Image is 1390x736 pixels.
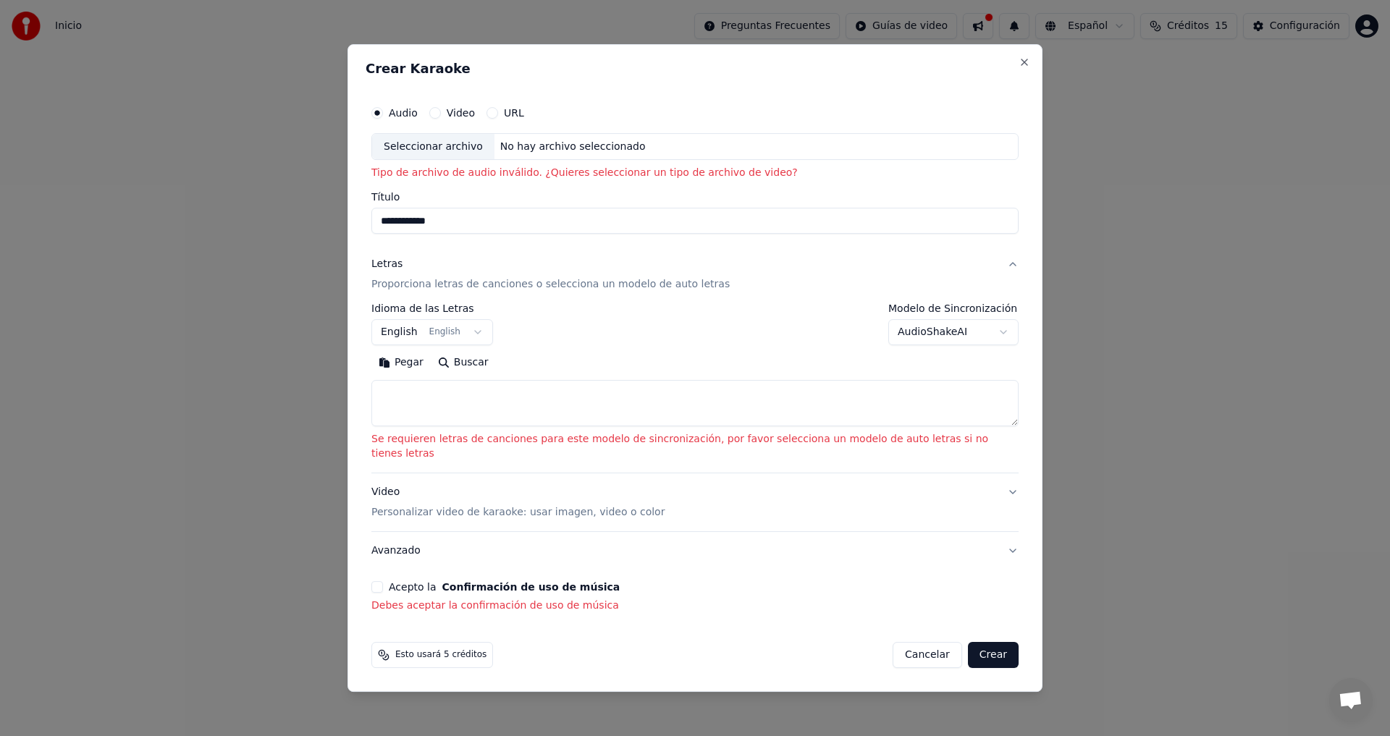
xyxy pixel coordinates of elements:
[371,258,403,272] div: Letras
[888,304,1019,314] label: Modelo de Sincronización
[371,304,1019,473] div: LetrasProporciona letras de canciones o selecciona un modelo de auto letras
[395,649,486,661] span: Esto usará 5 créditos
[389,582,620,592] label: Acepto la
[504,108,524,118] label: URL
[442,582,620,592] button: Acepto la
[371,278,730,292] p: Proporciona letras de canciones o selecciona un modelo de auto letras
[371,304,493,314] label: Idioma de las Letras
[371,193,1019,203] label: Título
[371,532,1019,570] button: Avanzado
[371,433,1019,462] p: Se requieren letras de canciones para este modelo de sincronización, por favor selecciona un mode...
[371,598,1019,613] p: Debes aceptar la confirmación de uso de música
[371,352,431,375] button: Pegar
[447,108,475,118] label: Video
[893,642,962,668] button: Cancelar
[366,62,1024,75] h2: Crear Karaoke
[371,485,665,520] div: Video
[371,473,1019,531] button: VideoPersonalizar video de karaoke: usar imagen, video o color
[968,642,1019,668] button: Crear
[494,140,652,154] div: No hay archivo seleccionado
[371,166,1019,181] p: Tipo de archivo de audio inválido. ¿Quieres seleccionar un tipo de archivo de video?
[371,505,665,520] p: Personalizar video de karaoke: usar imagen, video o color
[371,246,1019,304] button: LetrasProporciona letras de canciones o selecciona un modelo de auto letras
[389,108,418,118] label: Audio
[431,352,496,375] button: Buscar
[372,134,494,160] div: Seleccionar archivo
